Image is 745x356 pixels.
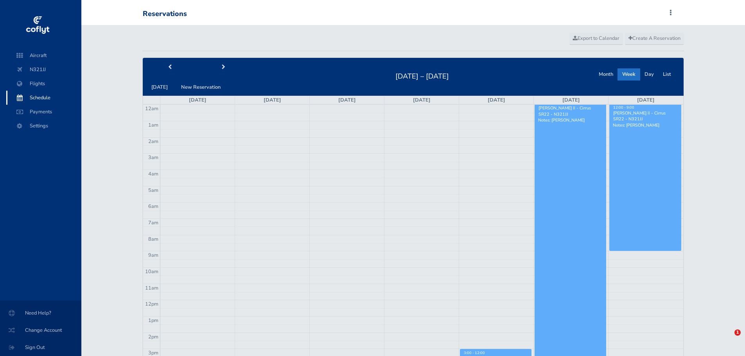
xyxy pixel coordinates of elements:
[640,68,659,81] button: Day
[145,105,158,112] span: 12am
[14,119,74,133] span: Settings
[718,329,737,348] iframe: Intercom live chat
[637,97,655,104] a: [DATE]
[569,33,623,45] a: Export to Calendar
[143,10,187,18] div: Reservations
[148,154,158,161] span: 3am
[148,122,158,129] span: 1am
[145,284,158,292] span: 11am
[9,340,72,354] span: Sign Out
[148,203,158,210] span: 6am
[14,48,74,63] span: Aircraft
[628,35,680,42] span: Create A Reservation
[391,70,454,81] h2: [DATE] – [DATE]
[14,91,74,105] span: Schedule
[143,61,197,73] button: prev
[658,68,676,81] button: List
[148,187,158,194] span: 5am
[147,81,172,93] button: [DATE]
[9,323,72,337] span: Change Account
[734,329,741,336] span: 1
[538,117,603,123] p: Notes: [PERSON_NAME]
[148,219,158,226] span: 7am
[14,77,74,91] span: Flights
[413,97,431,104] a: [DATE]
[148,317,158,324] span: 1pm
[148,138,158,145] span: 2am
[25,14,50,37] img: coflyt logo
[594,68,618,81] button: Month
[613,110,678,122] div: [PERSON_NAME] II - Cirrus SR22 - N321JJ
[148,236,158,243] span: 8am
[14,63,74,77] span: N321JJ
[464,351,485,355] span: 3:00 - 12:00
[613,122,678,128] p: Notes: [PERSON_NAME]
[264,97,281,104] a: [DATE]
[618,68,640,81] button: Week
[148,252,158,259] span: 9am
[145,301,158,308] span: 12pm
[625,33,684,45] a: Create A Reservation
[613,105,634,110] span: 12:00 - 9:00
[145,268,158,275] span: 10am
[148,333,158,340] span: 2pm
[488,97,505,104] a: [DATE]
[148,170,158,177] span: 4am
[176,81,225,93] button: New Reservation
[562,97,580,104] a: [DATE]
[9,306,72,320] span: Need Help?
[197,61,251,73] button: next
[338,97,356,104] a: [DATE]
[573,35,619,42] span: Export to Calendar
[14,105,74,119] span: Payments
[189,97,206,104] a: [DATE]
[538,105,603,117] div: [PERSON_NAME] II - Cirrus SR22 - N321JJ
